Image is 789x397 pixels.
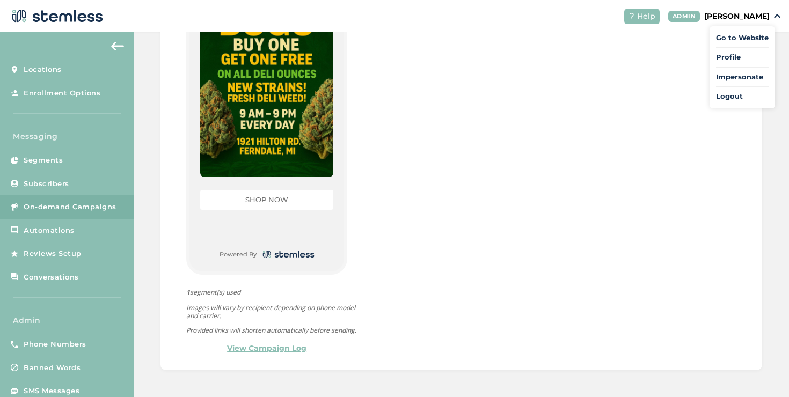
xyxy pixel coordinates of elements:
span: Segments [24,155,63,166]
span: segment(s) used [186,288,358,297]
small: Powered By [220,250,257,259]
strong: 1 [186,288,190,297]
a: Profile [716,52,769,63]
span: Enrollment Options [24,88,100,99]
span: On-demand Campaigns [24,202,116,212]
span: Help [637,11,655,22]
span: Banned Words [24,363,81,373]
span: Impersonate [716,72,769,83]
span: Subscribers [24,179,69,189]
img: icon-help-white-03924b79.svg [629,13,635,19]
a: Logout [716,91,769,102]
div: ADMIN [668,11,700,22]
img: icon-arrow-back-accent-c549486e.svg [111,42,124,50]
a: Go to Website [716,33,769,43]
p: Provided links will shorten automatically before sending. [186,326,358,334]
span: Phone Numbers [24,339,86,350]
span: Automations [24,225,75,236]
img: logo-dark-0685b13c.svg [261,248,315,261]
img: logo-dark-0685b13c.svg [9,5,103,27]
p: [PERSON_NAME] [704,11,770,22]
span: Conversations [24,272,79,283]
a: SHOP NOW [245,195,288,204]
span: Reviews Setup [24,248,82,259]
span: SMS Messages [24,386,79,396]
a: View Campaign Log [227,343,306,354]
img: icon_down-arrow-small-66adaf34.svg [774,14,780,18]
iframe: Chat Widget [735,345,789,397]
span: Locations [24,64,62,75]
p: Images will vary by recipient depending on phone model and carrier. [186,304,358,320]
